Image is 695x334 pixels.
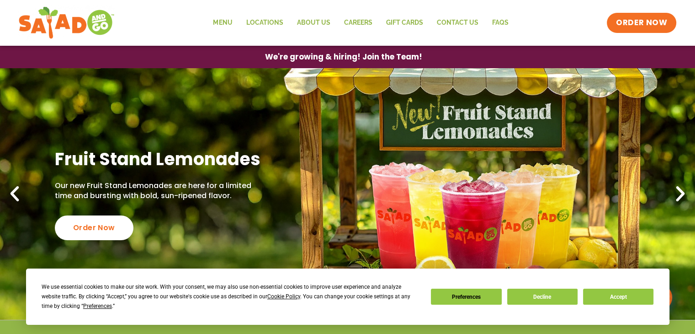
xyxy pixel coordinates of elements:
[485,12,515,33] a: FAQs
[42,282,420,311] div: We use essential cookies to make our site work. With your consent, we may also use non-essential ...
[55,215,133,240] div: Order Now
[290,12,337,33] a: About Us
[607,13,676,33] a: ORDER NOW
[239,12,290,33] a: Locations
[337,12,379,33] a: Careers
[5,184,25,204] div: Previous slide
[251,46,436,68] a: We're growing & hiring! Join the Team!
[430,12,485,33] a: Contact Us
[583,289,653,305] button: Accept
[206,12,239,33] a: Menu
[616,17,667,28] span: ORDER NOW
[18,5,115,41] img: new-SAG-logo-768×292
[26,269,669,325] div: Cookie Consent Prompt
[670,184,690,204] div: Next slide
[431,289,501,305] button: Preferences
[267,293,300,300] span: Cookie Policy
[379,12,430,33] a: GIFT CARDS
[55,148,266,170] h2: Fruit Stand Lemonades
[265,53,422,61] span: We're growing & hiring! Join the Team!
[507,289,578,305] button: Decline
[55,181,266,201] p: Our new Fruit Stand Lemonades are here for a limited time and bursting with bold, sun-ripened fla...
[206,12,515,33] nav: Menu
[83,303,112,309] span: Preferences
